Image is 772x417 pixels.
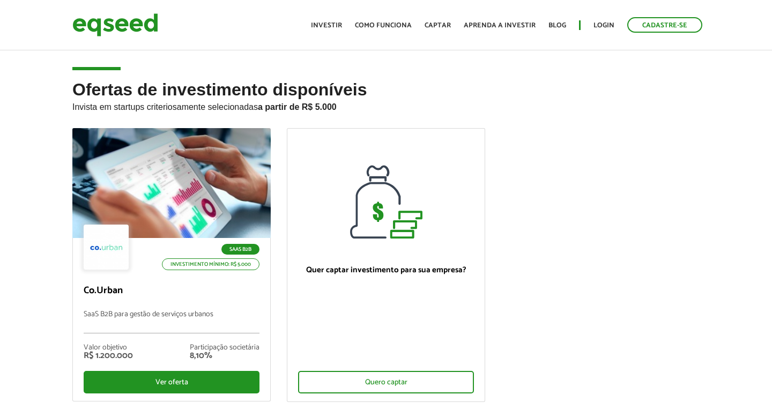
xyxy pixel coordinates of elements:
a: SaaS B2B Investimento mínimo: R$ 5.000 Co.Urban SaaS B2B para gestão de serviços urbanos Valor ob... [72,128,271,401]
div: R$ 1.200.000 [84,352,133,360]
a: Cadastre-se [627,17,702,33]
div: Valor objetivo [84,344,133,352]
a: Como funciona [355,22,412,29]
a: Aprenda a investir [464,22,536,29]
a: Quer captar investimento para sua empresa? Quero captar [287,128,485,402]
p: SaaS B2B para gestão de serviços urbanos [84,310,259,333]
div: Participação societária [190,344,259,352]
a: Login [593,22,614,29]
p: Co.Urban [84,285,259,297]
h2: Ofertas de investimento disponíveis [72,80,700,128]
a: Investir [311,22,342,29]
div: Quero captar [298,371,474,393]
div: 8,10% [190,352,259,360]
p: Investimento mínimo: R$ 5.000 [162,258,259,270]
img: EqSeed [72,11,158,39]
a: Blog [548,22,566,29]
p: SaaS B2B [221,244,259,255]
div: Ver oferta [84,371,259,393]
strong: a partir de R$ 5.000 [258,102,337,111]
a: Captar [425,22,451,29]
p: Quer captar investimento para sua empresa? [298,265,474,275]
p: Invista em startups criteriosamente selecionadas [72,99,700,112]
